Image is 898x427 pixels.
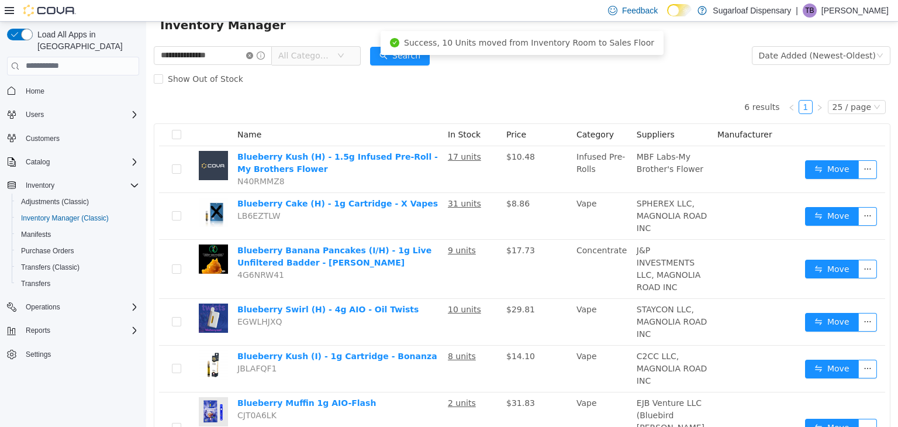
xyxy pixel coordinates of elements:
[53,129,82,159] img: Blueberry Kush (H) - 1.5g Infused Pre-Roll - My Brothers Flower placeholder
[2,346,144,363] button: Settings
[302,330,330,339] u: 8 units
[659,397,713,416] button: icon: swapMove
[667,16,668,17] span: Dark Mode
[659,185,713,204] button: icon: swapMove
[16,228,139,242] span: Manifests
[712,185,731,204] button: icon: ellipsis
[659,139,713,157] button: icon: swapMove
[712,397,731,416] button: icon: ellipsis
[21,323,139,338] span: Reports
[91,249,138,258] span: 4G6NRW41
[803,4,817,18] div: Trevor Bjerke
[16,244,79,258] a: Purchase Orders
[622,5,658,16] span: Feedback
[360,108,380,118] span: Price
[91,130,292,152] a: Blueberry Kush (H) - 1.5g Infused Pre-Roll - My Brothers Flower
[53,282,82,311] img: Blueberry Swirl (H) - 4g AIO - Oil Twists hero shot
[426,218,486,277] td: Concentrate
[2,106,144,123] button: Users
[360,283,389,292] span: $29.81
[100,30,107,37] i: icon: close-circle
[2,177,144,194] button: Inventory
[670,82,677,89] i: icon: right
[360,377,389,386] span: $31.83
[712,139,731,157] button: icon: ellipsis
[491,130,557,152] span: MBF Labs-My Brother's Flower
[21,323,55,338] button: Reports
[53,176,82,205] img: Blueberry Cake (H) - 1g Cartridge - X Vapes hero shot
[302,108,334,118] span: In Stock
[638,78,652,92] li: Previous Page
[491,224,555,270] span: J&P INVESTMENTS LLC, MAGNOLIA ROAD INC
[12,210,144,226] button: Inventory Manager (Classic)
[21,263,80,272] span: Transfers (Classic)
[26,110,44,119] span: Users
[821,4,889,18] p: [PERSON_NAME]
[659,238,713,257] button: icon: swapMove
[21,178,59,192] button: Inventory
[53,223,82,252] img: Blueberry Banana Pancakes (I/H) - 1g Live Unfiltered Badder - Newt Brothers hero shot
[91,377,230,386] a: Blueberry Muffin 1g AIO-Flash
[21,131,139,146] span: Customers
[598,78,633,92] li: 6 results
[426,171,486,218] td: Vape
[33,29,139,52] span: Load All Apps in [GEOGRAPHIC_DATA]
[360,130,389,140] span: $10.48
[360,330,389,339] span: $14.10
[12,243,144,259] button: Purchase Orders
[730,30,737,39] i: icon: down
[21,178,139,192] span: Inventory
[53,329,82,358] img: Blueberry Kush (I) - 1g Cartridge - Bonanza hero shot
[16,211,113,225] a: Inventory Manager (Classic)
[91,224,285,246] a: Blueberry Banana Pancakes (I/H) - 1g Live Unfiltered Badder - [PERSON_NAME]
[21,132,64,146] a: Customers
[16,260,84,274] a: Transfers (Classic)
[21,300,139,314] span: Operations
[491,330,561,364] span: C2CC LLC, MAGNOLIA ROAD INC
[21,300,65,314] button: Operations
[686,79,725,92] div: 25 / page
[666,78,681,92] li: Next Page
[21,279,50,288] span: Transfers
[191,30,198,39] i: icon: down
[26,350,51,359] span: Settings
[571,108,626,118] span: Manufacturer
[713,4,791,18] p: Sugarloaf Dispensary
[712,238,731,257] button: icon: ellipsis
[2,322,144,339] button: Reports
[21,108,139,122] span: Users
[26,181,54,190] span: Inventory
[26,134,60,143] span: Customers
[91,155,139,164] span: N40RMMZ8
[224,25,284,44] button: icon: searchSearch
[132,28,185,40] span: All Categories
[91,177,292,187] a: Blueberry Cake (H) - 1g Cartridge - X Vapes
[796,4,798,18] p: |
[16,244,139,258] span: Purchase Orders
[426,324,486,371] td: Vape
[26,326,50,335] span: Reports
[12,194,144,210] button: Adjustments (Classic)
[258,16,508,26] span: Success, 10 Units moved from Inventory Room to Sales Floor
[712,338,731,357] button: icon: ellipsis
[302,177,335,187] u: 31 units
[302,377,330,386] u: 2 units
[91,190,134,199] span: LB6EZTLW
[652,78,666,92] li: 1
[91,108,115,118] span: Name
[302,283,335,292] u: 10 units
[805,4,814,18] span: TB
[21,84,49,98] a: Home
[430,108,468,118] span: Category
[491,283,561,317] span: STAYCON LLC, MAGNOLIA ROAD INC
[26,87,44,96] span: Home
[659,291,713,310] button: icon: swapMove
[91,283,272,292] a: Blueberry Swirl (H) - 4g AIO - Oil Twists
[2,154,144,170] button: Catalog
[91,330,291,339] a: Blueberry Kush (I) - 1g Cartridge - Bonanza
[360,224,389,233] span: $17.73
[16,211,139,225] span: Inventory Manager (Classic)
[21,197,89,206] span: Adjustments (Classic)
[16,195,139,209] span: Adjustments (Classic)
[21,246,74,256] span: Purchase Orders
